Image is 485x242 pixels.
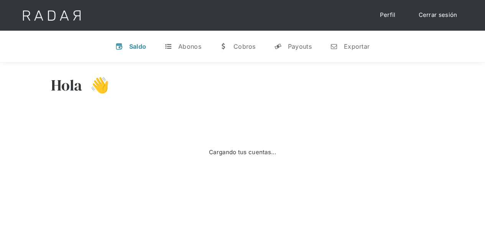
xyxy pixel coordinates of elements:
div: n [330,43,338,50]
div: Exportar [344,43,370,50]
div: Saldo [129,43,146,50]
div: Cargando tus cuentas... [209,148,276,157]
div: t [164,43,172,50]
h3: Hola [51,76,82,95]
div: Payouts [288,43,312,50]
div: w [220,43,227,50]
div: Abonos [178,43,201,50]
div: v [115,43,123,50]
h3: 👋 [82,76,109,95]
div: Cobros [233,43,256,50]
a: Cerrar sesión [411,8,465,23]
div: y [274,43,282,50]
a: Perfil [372,8,403,23]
